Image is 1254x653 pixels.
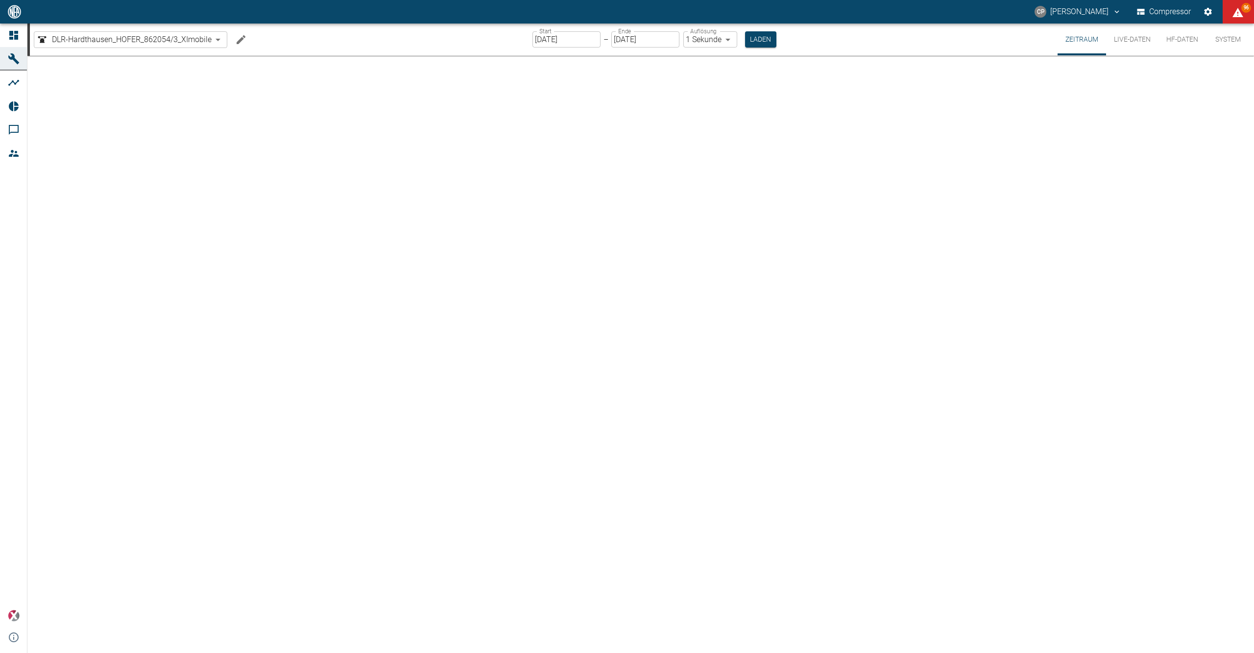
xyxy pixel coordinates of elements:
label: Ende [618,27,631,35]
span: 96 [1241,3,1251,13]
button: Live-Daten [1106,24,1158,55]
button: Zeitraum [1058,24,1106,55]
button: Compressor [1135,3,1193,21]
p: – [603,34,608,45]
button: Machine bearbeiten [231,30,251,49]
label: Auflösung [690,27,717,35]
input: DD.MM.YYYY [611,31,679,48]
input: DD.MM.YYYY [532,31,601,48]
button: Einstellungen [1199,3,1217,21]
span: DLR-Hardthausen_HOFER_862054/3_XImobile [52,34,212,45]
button: Laden [745,31,776,48]
button: christoph.palm@neuman-esser.com [1033,3,1123,21]
button: HF-Daten [1158,24,1206,55]
img: logo [7,5,22,18]
img: Xplore Logo [8,610,20,622]
div: CP [1035,6,1046,18]
button: System [1206,24,1250,55]
div: 1 Sekunde [683,31,737,48]
a: DLR-Hardthausen_HOFER_862054/3_XImobile [36,34,212,46]
label: Start [539,27,552,35]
